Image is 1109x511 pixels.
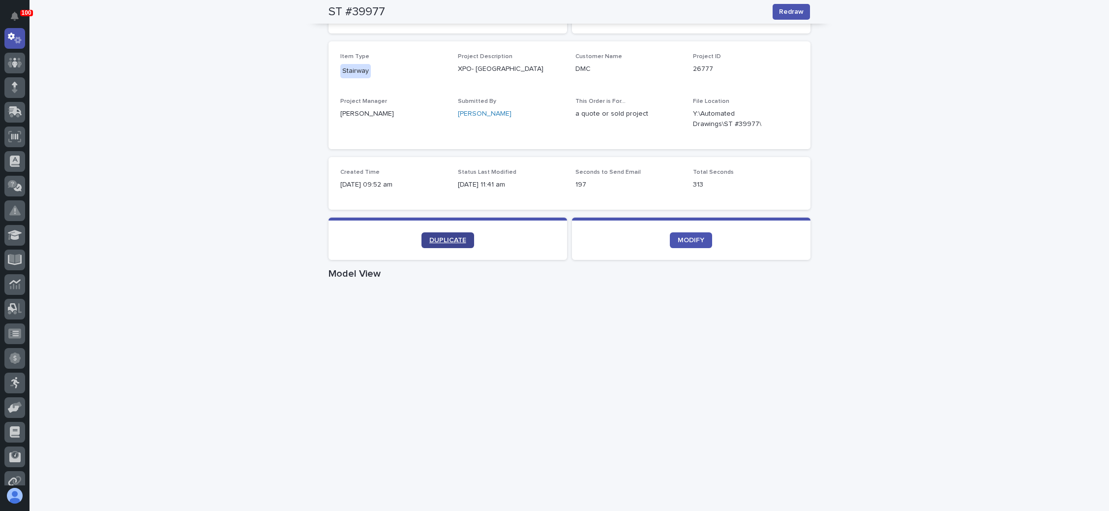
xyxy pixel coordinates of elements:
h2: ST #39977 [329,5,385,19]
: Y:\Automated Drawings\ST #39977\ [693,109,775,129]
span: Item Type [340,54,369,60]
div: Notifications100 [12,12,25,28]
div: Stairway [340,64,371,78]
p: DMC [575,64,681,74]
p: 197 [575,180,681,190]
p: [DATE] 11:41 am [458,180,564,190]
span: File Location [693,98,729,104]
p: 100 [22,9,31,16]
a: DUPLICATE [421,232,474,248]
p: [DATE] 09:52 am [340,180,446,190]
a: [PERSON_NAME] [458,109,511,119]
span: Status Last Modified [458,169,516,175]
span: Seconds to Send Email [575,169,641,175]
span: MODIFY [678,237,704,244]
a: MODIFY [670,232,712,248]
p: 313 [693,180,799,190]
p: XPO- [GEOGRAPHIC_DATA] [458,64,564,74]
p: a quote or sold project [575,109,681,119]
span: Project Manager [340,98,387,104]
span: Created Time [340,169,380,175]
button: Notifications [4,6,25,27]
span: Project Description [458,54,512,60]
span: Submitted By [458,98,496,104]
span: This Order is For... [575,98,626,104]
p: [PERSON_NAME] [340,109,446,119]
p: 26777 [693,64,799,74]
span: Project ID [693,54,721,60]
button: Redraw [773,4,810,20]
h1: Model View [329,268,810,280]
span: Customer Name [575,54,622,60]
span: Redraw [779,7,804,17]
button: users-avatar [4,485,25,506]
span: DUPLICATE [429,237,466,244]
span: Total Seconds [693,169,734,175]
